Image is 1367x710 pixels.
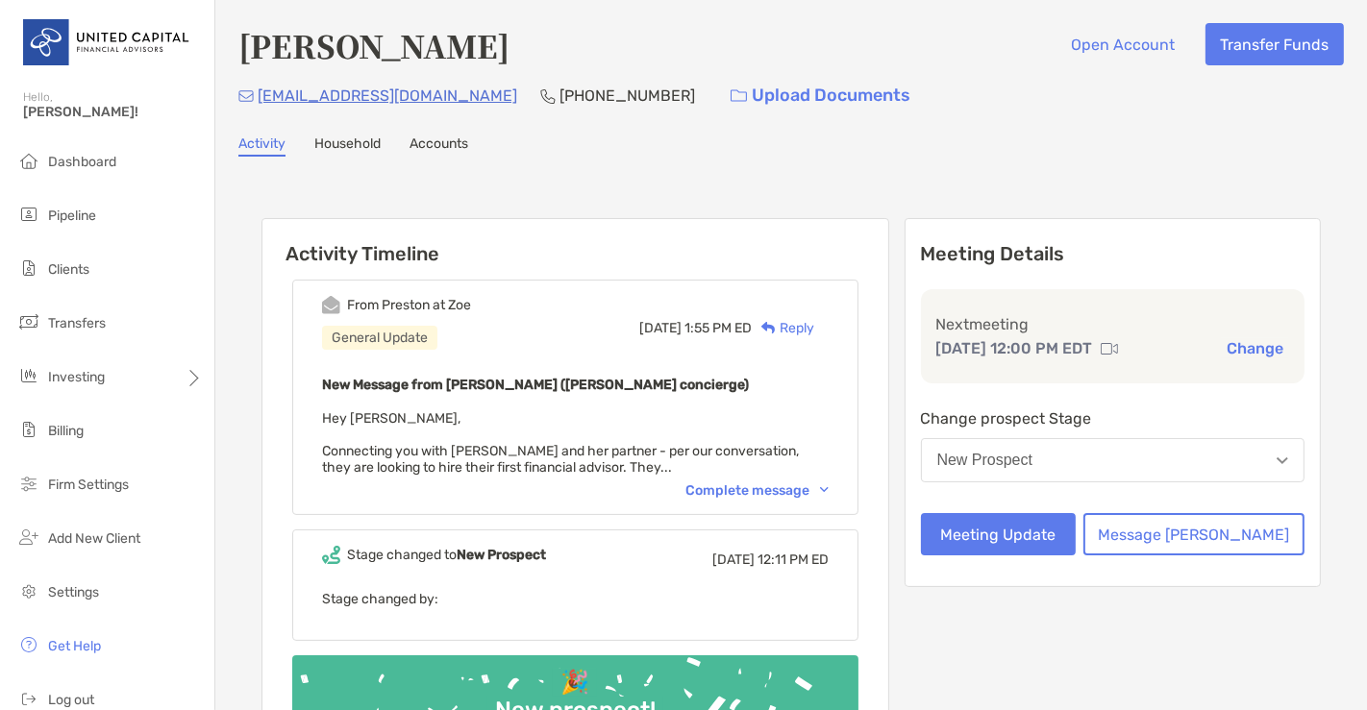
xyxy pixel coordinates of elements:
[238,90,254,102] img: Email Icon
[921,438,1305,482] button: New Prospect
[936,336,1093,360] p: [DATE] 12:00 PM EDT
[322,587,829,611] p: Stage changed by:
[921,513,1077,555] button: Meeting Update
[17,149,40,172] img: dashboard icon
[238,23,510,67] h4: [PERSON_NAME]
[1221,338,1289,358] button: Change
[48,584,99,600] span: Settings
[639,320,682,336] span: [DATE]
[1205,23,1344,65] button: Transfer Funds
[238,135,286,157] a: Activity
[48,638,101,654] span: Get Help
[322,296,340,314] img: Event icon
[921,406,1305,430] p: Change prospect Stage
[761,322,776,334] img: Reply icon
[17,418,40,441] img: billing icon
[685,482,829,499] div: Complete message
[262,219,888,265] h6: Activity Timeline
[48,477,129,493] span: Firm Settings
[820,487,829,493] img: Chevron icon
[731,89,747,103] img: button icon
[48,692,94,708] span: Log out
[322,377,749,393] b: New Message from [PERSON_NAME] ([PERSON_NAME] concierge)
[48,369,105,385] span: Investing
[559,84,695,108] p: [PHONE_NUMBER]
[937,452,1033,469] div: New Prospect
[540,88,556,104] img: Phone Icon
[23,8,191,77] img: United Capital Logo
[48,530,140,547] span: Add New Client
[48,315,106,331] span: Transfers
[48,261,89,278] span: Clients
[1277,457,1288,464] img: Open dropdown arrow
[752,318,814,338] div: Reply
[17,257,40,280] img: clients icon
[322,546,340,564] img: Event icon
[17,472,40,495] img: firm-settings icon
[457,547,546,563] b: New Prospect
[258,84,517,108] p: [EMAIL_ADDRESS][DOMAIN_NAME]
[718,75,923,116] a: Upload Documents
[48,154,116,170] span: Dashboard
[921,242,1305,266] p: Meeting Details
[17,526,40,549] img: add_new_client icon
[314,135,381,157] a: Household
[322,326,437,350] div: General Update
[48,423,84,439] span: Billing
[347,547,546,563] div: Stage changed to
[17,687,40,710] img: logout icon
[1056,23,1190,65] button: Open Account
[684,320,752,336] span: 1:55 PM ED
[347,297,471,313] div: From Preston at Zoe
[23,104,203,120] span: [PERSON_NAME]!
[553,669,597,697] div: 🎉
[1083,513,1305,555] button: Message [PERSON_NAME]
[1101,341,1118,356] img: communication type
[17,203,40,226] img: pipeline icon
[48,208,96,224] span: Pipeline
[17,364,40,387] img: investing icon
[936,312,1290,336] p: Next meeting
[322,410,799,476] span: Hey [PERSON_NAME], Connecting you with [PERSON_NAME] and her partner - per our conversation, they...
[712,551,755,568] span: [DATE]
[410,135,468,157] a: Accounts
[758,551,829,568] span: 12:11 PM ED
[17,310,40,333] img: transfers icon
[17,633,40,656] img: get-help icon
[17,579,40,602] img: settings icon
